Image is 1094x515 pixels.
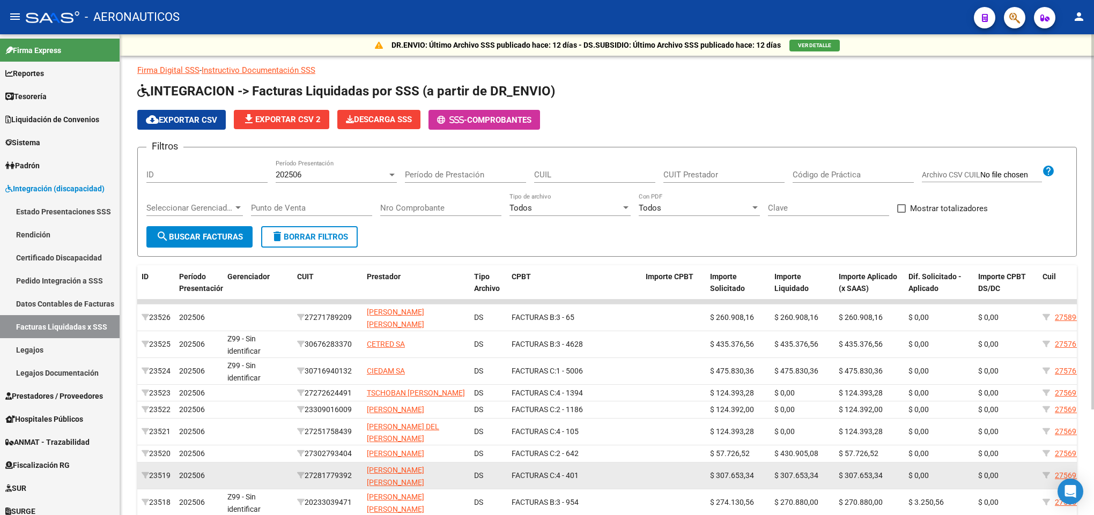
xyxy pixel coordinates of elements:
[774,313,818,322] span: $ 260.908,16
[142,311,171,324] div: 23526
[512,447,637,460] div: 2 - 642
[227,334,261,355] span: Z99 - Sin identificar
[978,340,999,348] span: $ 0,00
[202,65,315,75] a: Instructivo Documentación SSS
[770,265,834,312] datatable-header-cell: Importe Liquidado
[467,115,531,125] span: Comprobantes
[908,313,929,322] span: $ 0,00
[839,340,883,348] span: $ 435.376,56
[5,482,26,494] span: SUR
[978,389,999,397] span: $ 0,00
[512,405,556,414] span: FACTURAS C:
[346,115,412,124] span: Descarga SSS
[1043,272,1056,281] span: Cuil
[641,265,706,312] datatable-header-cell: Importe CPBT
[367,367,405,375] span: CIEDAM SA
[512,367,556,375] span: FACTURAS C:
[179,367,205,375] span: 202506
[179,389,205,397] span: 202506
[367,422,439,443] span: [PERSON_NAME] DEL [PERSON_NAME]
[839,389,883,397] span: $ 124.393,28
[5,160,40,171] span: Padrón
[774,389,795,397] span: $ 0,00
[978,427,999,436] span: $ 0,00
[774,427,795,436] span: $ 0,00
[922,170,980,179] span: Archivo CSV CUIL
[271,230,284,243] mat-icon: delete
[512,389,556,397] span: FACTURAS C:
[978,313,999,322] span: $ 0,00
[512,311,637,324] div: 3 - 65
[509,203,532,213] span: Todos
[146,226,253,248] button: Buscar Facturas
[908,498,944,506] span: $ 3.250,56
[223,265,293,312] datatable-header-cell: Gerenciador
[297,426,358,438] div: 27251758439
[474,389,483,397] span: DS
[978,272,1026,293] span: Importe CPBT DS/DC
[5,91,47,102] span: Tesorería
[437,115,467,125] span: -
[179,313,205,322] span: 202506
[367,389,465,397] span: TSCHOBAN [PERSON_NAME]
[774,272,809,293] span: Importe Liquidado
[710,498,754,506] span: $ 274.130,56
[774,498,818,506] span: $ 270.880,00
[839,367,883,375] span: $ 475.830,36
[5,68,44,79] span: Reportes
[297,365,358,377] div: 30716940132
[512,469,637,482] div: 4 - 401
[798,42,831,48] span: VER DETALLE
[271,232,348,242] span: Borrar Filtros
[179,449,205,458] span: 202506
[156,232,243,242] span: Buscar Facturas
[512,404,637,416] div: 2 - 1186
[839,405,883,414] span: $ 124.392,00
[839,272,897,293] span: Importe Aplicado (x SAAS)
[474,449,483,458] span: DS
[1042,165,1055,177] mat-icon: help
[179,498,205,506] span: 202506
[774,449,818,458] span: $ 430.905,08
[367,308,424,329] span: [PERSON_NAME] [PERSON_NAME]
[85,5,180,29] span: - AERONAUTICOS
[142,496,171,509] div: 23518
[142,426,171,438] div: 23521
[474,471,483,480] span: DS
[146,115,217,125] span: Exportar CSV
[242,113,255,125] mat-icon: file_download
[5,114,99,125] span: Liquidación de Convenios
[908,389,929,397] span: $ 0,00
[978,449,999,458] span: $ 0,00
[512,496,637,509] div: 3 - 954
[474,272,500,293] span: Tipo Archivo
[367,272,401,281] span: Prestador
[367,492,424,513] span: [PERSON_NAME] [PERSON_NAME]
[974,265,1038,312] datatable-header-cell: Importe CPBT DS/DC
[710,367,754,375] span: $ 475.830,36
[474,405,483,414] span: DS
[474,427,483,436] span: DS
[512,313,556,322] span: FACTURAS B:
[978,498,999,506] span: $ 0,00
[5,436,90,448] span: ANMAT - Trazabilidad
[639,203,661,213] span: Todos
[710,471,754,480] span: $ 307.653,34
[839,498,883,506] span: $ 270.880,00
[774,471,818,480] span: $ 307.653,34
[179,272,225,293] span: Período Presentación
[980,170,1042,180] input: Archivo CSV CUIL
[297,447,358,460] div: 27302793404
[512,498,556,506] span: FACTURAS B:
[908,471,929,480] span: $ 0,00
[710,389,754,397] span: $ 124.393,28
[474,340,483,348] span: DS
[5,44,61,56] span: Firma Express
[142,365,171,377] div: 23524
[5,459,70,471] span: Fiscalización RG
[774,340,818,348] span: $ 435.376,56
[774,367,818,375] span: $ 475.830,36
[710,449,750,458] span: $ 57.726,52
[234,110,329,129] button: Exportar CSV 2
[137,110,226,130] button: Exportar CSV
